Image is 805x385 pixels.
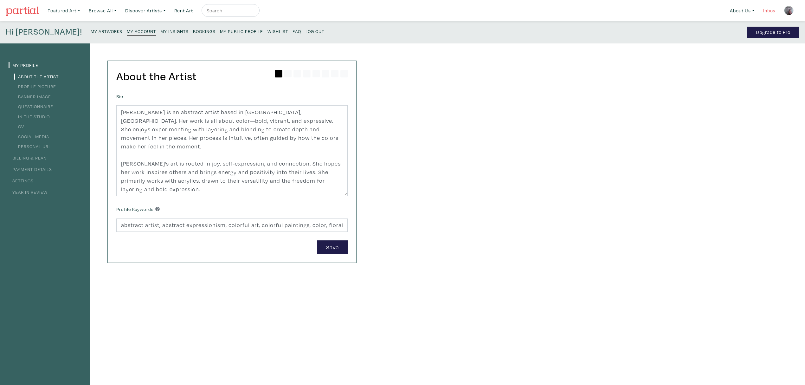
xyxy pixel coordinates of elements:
[267,27,288,35] a: Wishlist
[14,114,50,120] a: In the Studio
[317,240,348,254] button: Save
[116,105,348,196] textarea: [PERSON_NAME] is an abstract artist based in [GEOGRAPHIC_DATA], [GEOGRAPHIC_DATA]. Her work is al...
[760,4,778,17] a: Inbox
[293,28,301,34] small: FAQ
[127,27,156,36] a: My Account
[206,7,254,15] input: Search
[747,27,799,38] a: Upgrade to Pro
[9,62,38,68] a: My Profile
[14,123,24,129] a: CV
[784,6,794,15] img: phpThumb.php
[727,4,757,17] a: About Us
[220,28,263,34] small: My Public Profile
[306,28,324,34] small: Log Out
[116,93,123,100] label: Bio
[14,103,53,109] a: Questionnaire
[127,28,156,34] small: My Account
[171,4,196,17] a: Rent Art
[267,28,288,34] small: Wishlist
[9,189,48,195] a: Year in Review
[14,134,49,140] a: Social Media
[9,155,47,161] a: Billing & Plan
[14,83,56,89] a: Profile Picture
[14,74,59,80] a: About the Artist
[293,27,301,35] a: FAQ
[116,69,348,83] h2: About the Artist
[6,27,82,38] h4: Hi [PERSON_NAME]!
[91,28,122,34] small: My Artworks
[160,27,189,35] a: My Insights
[122,4,169,17] a: Discover Artists
[14,94,51,100] a: Banner Image
[116,206,160,213] label: Profile Keywords
[193,28,216,34] small: Bookings
[193,27,216,35] a: Bookings
[14,143,51,149] a: Personal URL
[116,219,348,232] input: Comma-separated keywords that best describe you and your work.
[45,4,83,17] a: Featured Art
[9,166,52,172] a: Payment Details
[160,28,189,34] small: My Insights
[9,178,34,184] a: Settings
[220,27,263,35] a: My Public Profile
[306,27,324,35] a: Log Out
[91,27,122,35] a: My Artworks
[86,4,119,17] a: Browse All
